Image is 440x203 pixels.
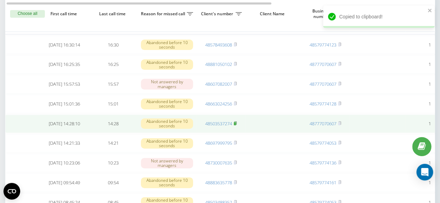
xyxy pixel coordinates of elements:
div: Copied to clipboard! [323,6,434,28]
td: 14:21 [89,134,137,153]
td: [DATE] 14:21:33 [40,134,89,153]
span: Client Name [251,11,295,17]
button: Open CMP widget [3,183,20,200]
a: 48503537274 [205,120,232,127]
td: [DATE] 16:25:35 [40,55,89,74]
div: Abandoned before 10 seconds [141,99,193,109]
a: 48579774161 [310,179,336,186]
div: Not answered by managers [141,79,193,89]
div: Abandoned before 10 seconds [141,40,193,50]
td: [DATE] 14:28:10 [40,115,89,133]
td: 09:54 [89,174,137,192]
td: [DATE] 15:57:53 [40,75,89,93]
a: 48777070607 [310,61,336,67]
div: Open Intercom Messenger [416,164,433,180]
a: 48579774123 [310,42,336,48]
a: 48730007635 [205,160,232,166]
div: Abandoned before 10 seconds [141,118,193,129]
td: 14:28 [89,115,137,133]
a: 48881050102 [205,61,232,67]
a: 48579774136 [310,160,336,166]
a: 48663024256 [205,101,232,107]
td: 16:25 [89,55,137,74]
td: [DATE] 16:30:14 [40,36,89,54]
div: Abandoned before 10 seconds [141,59,193,70]
div: Not answered by managers [141,158,193,168]
a: 48777070607 [310,81,336,87]
span: First call time [46,11,83,17]
a: 48607082007 [205,81,232,87]
a: 48777070607 [310,120,336,127]
a: 48697999795 [205,140,232,146]
button: close [427,8,432,14]
button: Choose all [10,10,45,18]
a: 48578493608 [205,42,232,48]
td: 15:01 [89,95,137,113]
td: [DATE] 15:01:36 [40,95,89,113]
div: Abandoned before 10 seconds [141,177,193,188]
td: 16:30 [89,36,137,54]
td: [DATE] 09:54:49 [40,174,89,192]
span: Client's number [200,11,235,17]
td: 15:57 [89,75,137,93]
a: 48579774128 [310,101,336,107]
span: Business number [304,8,340,19]
a: 48883635778 [205,179,232,186]
span: Reason for missed call [141,11,187,17]
span: Last call time [94,11,132,17]
td: [DATE] 10:23:06 [40,154,89,172]
div: Abandoned before 10 seconds [141,138,193,149]
td: 10:23 [89,154,137,172]
a: 48579774053 [310,140,336,146]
